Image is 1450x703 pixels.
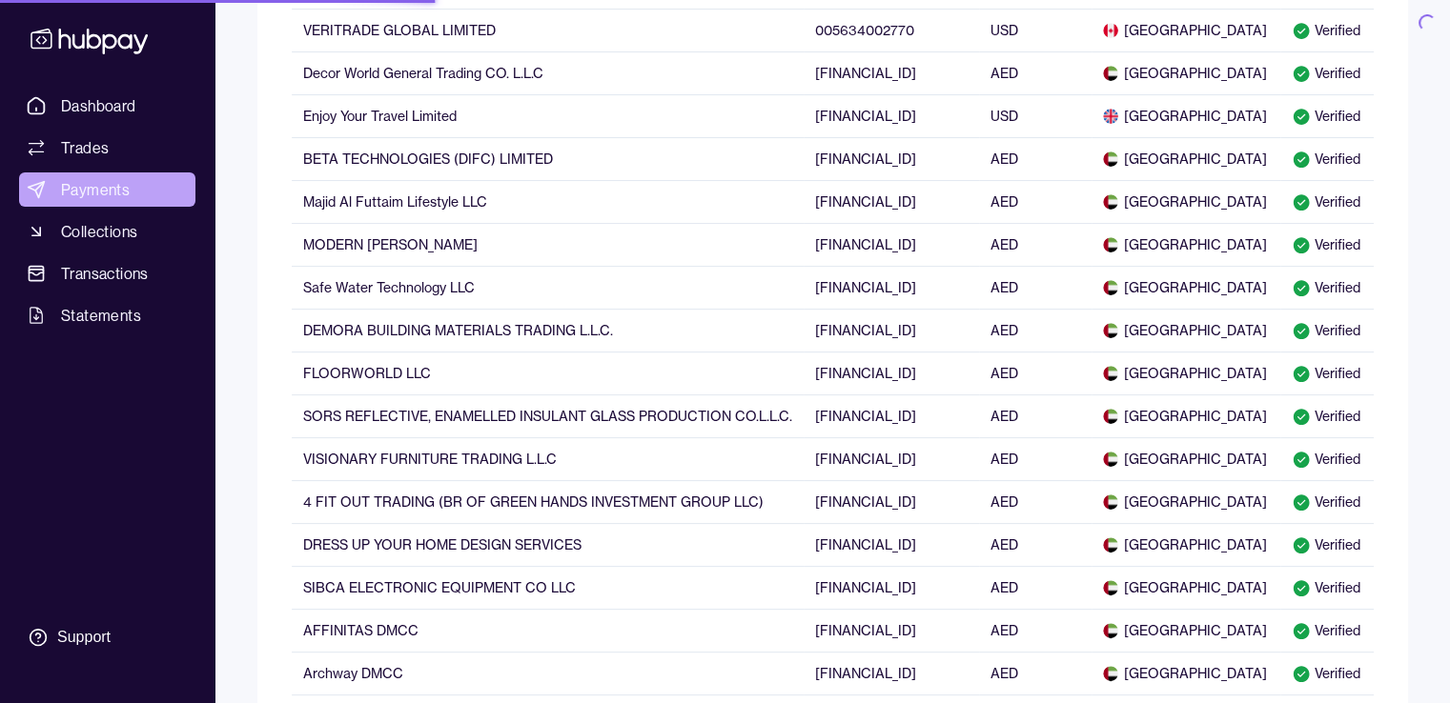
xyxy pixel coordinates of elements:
td: [FINANCIAL_ID] [804,266,979,309]
span: [GEOGRAPHIC_DATA] [1103,492,1269,512]
td: AED [979,351,1092,394]
td: AFFINITAS DMCC [292,609,804,652]
div: Verified [1292,21,1362,40]
td: Safe Water Technology LLC [292,266,804,309]
td: Majid Al Futtaim Lifestyle LLC [292,180,804,223]
td: AED [979,137,1092,180]
span: [GEOGRAPHIC_DATA] [1103,578,1269,597]
span: [GEOGRAPHIC_DATA] [1103,407,1269,426]
td: AED [979,566,1092,609]
td: [FINANCIAL_ID] [804,652,979,694]
span: [GEOGRAPHIC_DATA] [1103,64,1269,83]
div: Verified [1292,107,1362,126]
td: AED [979,609,1092,652]
td: [FINANCIAL_ID] [804,351,979,394]
span: [GEOGRAPHIC_DATA] [1103,192,1269,211]
div: Verified [1292,364,1362,383]
div: Verified [1292,492,1362,512]
a: Statements [19,298,195,332]
td: [FINANCIAL_ID] [804,309,979,351]
td: [FINANCIAL_ID] [804,51,979,94]
td: 4 FIT OUT TRADING (BR OF GREEN HANDS INVESTMENT GROUP LLC) [292,480,804,523]
td: AED [979,223,1092,266]
a: Dashboard [19,89,195,123]
td: DEMORA BUILDING MATERIALS TRADING L.L.C. [292,309,804,351]
a: Collections [19,214,195,249]
td: BETA TECHNOLOGIES (DIFC) LIMITED [292,137,804,180]
span: [GEOGRAPHIC_DATA] [1103,278,1269,297]
td: [FINANCIAL_ID] [804,609,979,652]
td: [FINANCIAL_ID] [804,137,979,180]
td: Enjoy Your Travel Limited [292,94,804,137]
td: AED [979,51,1092,94]
td: USD [979,94,1092,137]
span: Dashboard [61,94,136,117]
span: [GEOGRAPHIC_DATA] [1103,107,1269,126]
td: AED [979,266,1092,309]
td: AED [979,652,1092,694]
td: VERITRADE GLOBAL LIMITED [292,9,804,51]
td: [FINANCIAL_ID] [804,523,979,566]
span: Trades [61,136,109,159]
td: 005634002770 [804,9,979,51]
td: MODERN [PERSON_NAME] [292,223,804,266]
span: [GEOGRAPHIC_DATA] [1103,235,1269,254]
a: Transactions [19,256,195,291]
div: Verified [1292,321,1362,340]
span: [GEOGRAPHIC_DATA] [1103,450,1269,469]
td: Decor World General Trading CO. L.L.C [292,51,804,94]
td: AED [979,523,1092,566]
span: [GEOGRAPHIC_DATA] [1103,621,1269,640]
div: Verified [1292,192,1362,211]
span: [GEOGRAPHIC_DATA] [1103,21,1269,40]
a: Support [19,617,195,657]
td: AED [979,180,1092,223]
td: FLOORWORLD LLC [292,351,804,394]
div: Verified [1292,150,1362,169]
a: Trades [19,131,195,165]
span: Transactions [61,262,149,285]
div: Verified [1292,278,1362,297]
td: [FINANCIAL_ID] [804,566,979,609]
div: Support [57,627,111,648]
div: Verified [1292,450,1362,469]
a: Payments [19,172,195,207]
span: [GEOGRAPHIC_DATA] [1103,321,1269,340]
td: AED [979,480,1092,523]
td: SORS REFLECTIVE, ENAMELLED INSULANT GLASS PRODUCTION CO.L.L.C. [292,394,804,437]
span: [GEOGRAPHIC_DATA] [1103,535,1269,554]
div: Verified [1292,664,1362,683]
td: AED [979,437,1092,480]
span: [GEOGRAPHIC_DATA] [1103,664,1269,683]
td: [FINANCIAL_ID] [804,223,979,266]
span: Payments [61,178,130,201]
td: DRESS UP YOUR HOME DESIGN SERVICES [292,523,804,566]
td: [FINANCIAL_ID] [804,437,979,480]
td: Archway DMCC [292,652,804,694]
div: Verified [1292,407,1362,426]
div: Verified [1292,621,1362,640]
td: [FINANCIAL_ID] [804,394,979,437]
td: AED [979,394,1092,437]
div: Verified [1292,64,1362,83]
span: [GEOGRAPHIC_DATA] [1103,364,1269,383]
td: SIBCA ELECTRONIC EQUIPMENT CO LLC [292,566,804,609]
div: Verified [1292,578,1362,597]
td: [FINANCIAL_ID] [804,94,979,137]
span: Statements [61,304,141,327]
td: [FINANCIAL_ID] [804,180,979,223]
span: Collections [61,220,137,243]
td: [FINANCIAL_ID] [804,480,979,523]
span: [GEOGRAPHIC_DATA] [1103,150,1269,169]
div: Verified [1292,535,1362,554]
td: VISIONARY FURNITURE TRADING L.L.C [292,437,804,480]
td: USD [979,9,1092,51]
td: AED [979,309,1092,351]
div: Verified [1292,235,1362,254]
